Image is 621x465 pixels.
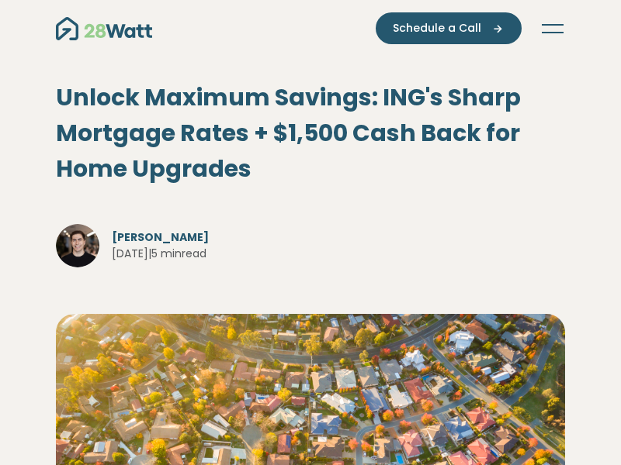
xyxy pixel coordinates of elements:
button: Schedule a Call [376,12,522,44]
span: [DATE] | 5 min read [112,246,206,262]
img: Jake Havey [56,224,99,267]
nav: Main navigation [56,12,565,44]
span: Schedule a Call [393,20,481,36]
h1: Unlock Maximum Savings: ING's Sharp Mortgage Rates + $1,500 Cash Back for Home Upgrades [56,80,565,187]
span: [PERSON_NAME] [112,229,219,246]
img: 28Watt [56,17,152,40]
button: Toggle navigation [540,21,565,36]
